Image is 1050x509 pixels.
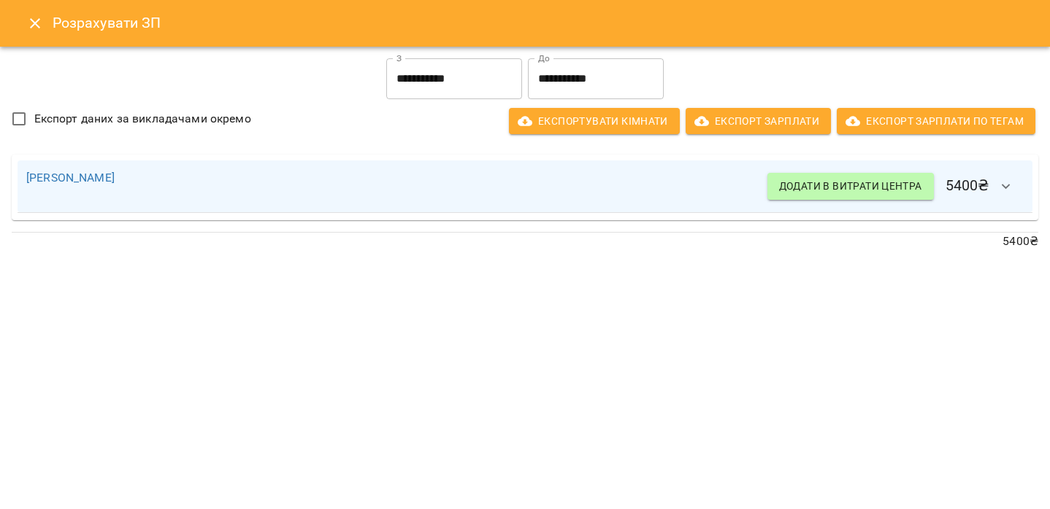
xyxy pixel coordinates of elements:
span: Експорт Зарплати по тегам [848,112,1024,130]
h6: Розрахувати ЗП [53,12,1032,34]
a: [PERSON_NAME] [26,171,115,184]
span: Експорт Зарплати [697,112,819,130]
button: Експортувати кімнати [509,108,680,134]
p: 5400 ₴ [12,233,1038,250]
button: Close [18,6,53,41]
span: Експортувати кімнати [521,112,668,130]
span: Експорт даних за викладачами окремо [34,110,251,128]
button: Експорт Зарплати по тегам [837,108,1035,134]
h6: 5400 ₴ [767,169,1024,204]
button: Додати в витрати центра [767,173,934,199]
span: Додати в витрати центра [779,177,922,195]
button: Експорт Зарплати [686,108,831,134]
